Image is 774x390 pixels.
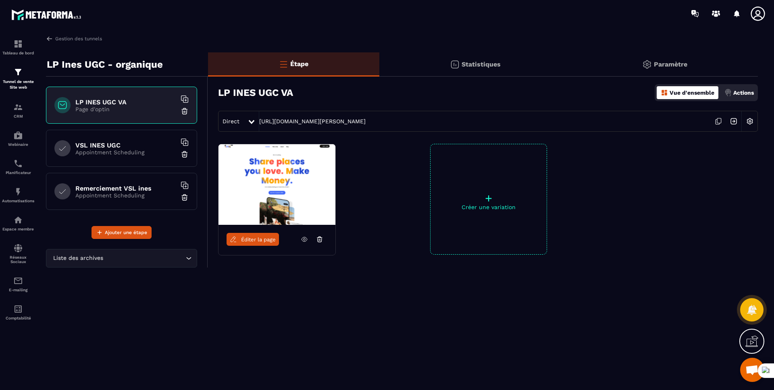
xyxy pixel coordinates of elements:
a: accountantaccountantComptabilité [2,298,34,326]
p: LP Ines UGC - organique [47,56,163,73]
p: Comptabilité [2,316,34,320]
img: automations [13,215,23,225]
h6: LP INES UGC VA [75,98,176,106]
p: CRM [2,114,34,118]
img: arrow [46,35,53,42]
div: Mở cuộc trò chuyện [740,358,764,382]
a: automationsautomationsAutomatisations [2,181,34,209]
a: formationformationTableau de bord [2,33,34,61]
p: Webinaire [2,142,34,147]
h6: VSL INES UGC [75,141,176,149]
img: dashboard-orange.40269519.svg [661,89,668,96]
img: stats.20deebd0.svg [450,60,460,69]
span: Direct [223,118,239,124]
p: Tunnel de vente Site web [2,79,34,90]
img: setting-gr.5f69749f.svg [642,60,652,69]
a: formationformationTunnel de vente Site web [2,61,34,96]
img: social-network [13,243,23,253]
img: setting-w.858f3a88.svg [742,114,757,129]
p: Automatisations [2,199,34,203]
img: automations [13,131,23,140]
p: + [431,193,547,204]
p: Paramètre [654,60,687,68]
p: Planificateur [2,170,34,175]
img: trash [181,193,189,201]
p: Vue d'ensemble [670,89,714,96]
a: Éditer la page [227,233,279,246]
a: [URL][DOMAIN_NAME][PERSON_NAME] [259,118,366,124]
span: Ajouter une étape [105,228,147,236]
div: Search for option [46,249,197,268]
p: Créer une variation [431,204,547,210]
a: formationformationCRM [2,96,34,124]
a: automationsautomationsWebinaire [2,124,34,153]
img: actions.d6e523a2.png [724,89,732,96]
img: image [218,144,335,225]
img: automations [13,187,23,197]
img: trash [181,107,189,115]
img: formation [13,67,23,77]
span: Éditer la page [241,236,276,243]
p: Appointment Scheduling [75,149,176,156]
h6: Remerciement VSL ines [75,185,176,192]
p: Appointment Scheduling [75,192,176,199]
img: logo [11,7,84,22]
img: trash [181,150,189,158]
p: E-mailing [2,288,34,292]
img: formation [13,102,23,112]
a: automationsautomationsEspace membre [2,209,34,237]
a: Gestion des tunnels [46,35,102,42]
img: formation [13,39,23,49]
img: bars-o.4a397970.svg [279,59,288,69]
img: arrow-next.bcc2205e.svg [726,114,741,129]
a: schedulerschedulerPlanificateur [2,153,34,181]
img: email [13,276,23,286]
p: Statistiques [462,60,501,68]
button: Ajouter une étape [92,226,152,239]
p: Réseaux Sociaux [2,255,34,264]
p: Tableau de bord [2,51,34,55]
p: Espace membre [2,227,34,231]
h3: LP INES UGC VA [218,87,293,98]
input: Search for option [105,254,184,263]
a: emailemailE-mailing [2,270,34,298]
img: accountant [13,304,23,314]
img: scheduler [13,159,23,168]
a: social-networksocial-networkRéseaux Sociaux [2,237,34,270]
p: Page d'optin [75,106,176,112]
p: Étape [290,60,308,68]
span: Liste des archives [51,254,105,263]
p: Actions [733,89,754,96]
